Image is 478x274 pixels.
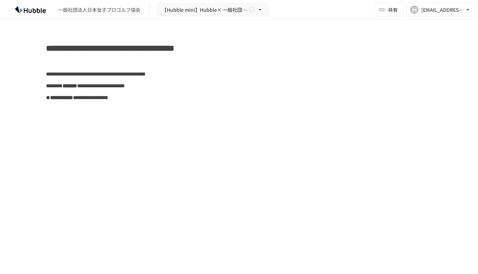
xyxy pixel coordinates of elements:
img: HzDRNkGCf7KYO4GfwKnzITak6oVsp5RHeZBEM1dQFiQ [8,4,53,15]
button: 【Hubble mini】Hubble× 一般社団法人日本女子プロゴルフ協会 オンボーディングプロジェクト [157,3,268,17]
span: 【Hubble mini】Hubble× 一般社団法人日本女子プロゴルフ協会 オンボーディングプロジェクト [162,6,247,14]
div: H [410,6,419,14]
span: 共有 [388,6,398,14]
div: 一般社団法人日本女子プロゴルフ協会 [58,6,140,14]
div: [EMAIL_ADDRESS][DOMAIN_NAME] [421,6,464,14]
button: H[EMAIL_ADDRESS][DOMAIN_NAME] [406,3,475,17]
button: 共有 [374,3,403,17]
